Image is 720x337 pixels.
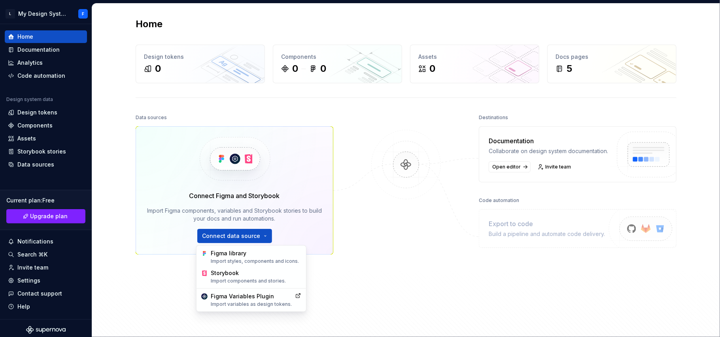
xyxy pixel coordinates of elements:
[211,278,301,284] div: Import components and stories.
[211,258,301,264] div: Import styles, components and icons.
[211,292,292,307] div: Figma Variables Plugin
[211,269,301,284] div: Storybook
[211,249,301,264] div: Figma library
[211,301,292,307] div: Import variables as design tokens.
